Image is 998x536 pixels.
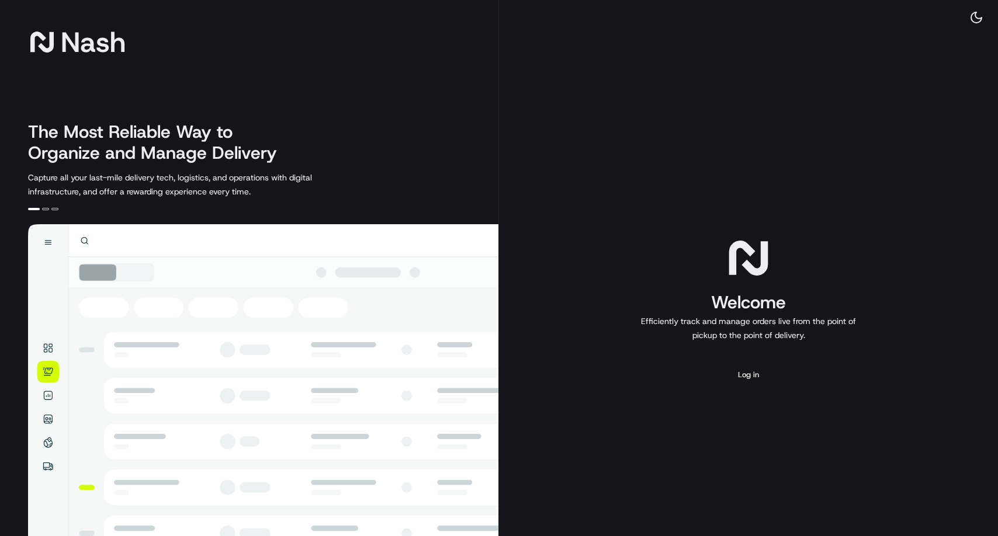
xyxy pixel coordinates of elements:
button: Log in [702,361,795,389]
span: Nash [61,30,126,54]
p: Efficiently track and manage orders live from the point of pickup to the point of delivery. [636,314,861,342]
h1: Welcome [636,291,861,314]
p: Capture all your last-mile delivery tech, logistics, and operations with digital infrastructure, ... [28,170,365,199]
h2: The Most Reliable Way to Organize and Manage Delivery [28,121,290,163]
